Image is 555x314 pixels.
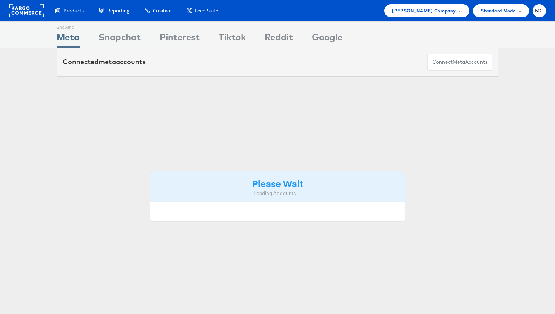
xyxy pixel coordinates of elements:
[392,7,456,15] span: [PERSON_NAME] Company
[57,22,80,31] div: Showing
[57,31,80,48] div: Meta
[252,177,303,189] strong: Please Wait
[63,7,84,14] span: Products
[153,7,171,14] span: Creative
[63,57,146,67] div: Connected accounts
[453,58,465,66] span: meta
[160,31,200,48] div: Pinterest
[427,54,492,71] button: ConnectmetaAccounts
[481,7,516,15] span: Standard Mode
[99,31,141,48] div: Snapchat
[312,31,342,48] div: Google
[107,7,129,14] span: Reporting
[195,7,218,14] span: Feed Suite
[265,31,293,48] div: Reddit
[535,8,544,13] span: MG
[156,190,399,197] div: Loading Accounts ....
[99,57,116,66] span: meta
[219,31,246,48] div: Tiktok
